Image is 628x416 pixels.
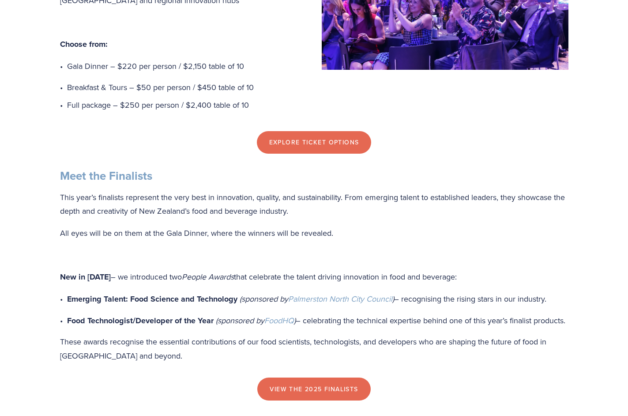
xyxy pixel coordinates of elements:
p: Breakfast & Tours – $50 per person / $450 table of 10 [67,80,568,95]
p: Full package – $250 per person / $2,400 table of 10 [67,98,568,112]
a: Explore Ticket Options [257,131,372,154]
strong: Emerging Talent: Food Science and Technology [67,293,237,305]
a: FoodHQ [264,315,294,326]
strong: Meet the Finalists [60,167,152,184]
p: This year’s finalists represent the very best in innovation, quality, and sustainability. From em... [60,190,568,218]
em: ) [294,315,296,326]
p: Gala Dinner – $220 per person / $2,150 table of 10 [67,59,568,73]
strong: Choose from: [60,38,108,50]
strong: New in [DATE] [60,271,111,283]
em: ) [392,293,394,304]
p: – recognising the rising stars in our industry. [67,292,568,306]
a: view the 2025 finalists [257,378,370,401]
p: All eyes will be on them at the Gala Dinner, where the winners will be revealed. [60,226,568,240]
p: – celebrating the technical expertise behind one of this year’s finalist products. [67,314,568,328]
em: (sponsored by [240,293,288,304]
p: These awards recognise the essential contributions of our food scientists, technologists, and dev... [60,335,568,363]
em: (sponsored by [216,315,264,326]
p: – we introduced two that celebrate the talent driving innovation in food and beverage: [60,270,568,284]
strong: Food Technologist/Developer of the Year [67,315,214,326]
em: People Awards [182,271,234,282]
a: Palmerston North City Council [288,293,392,304]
